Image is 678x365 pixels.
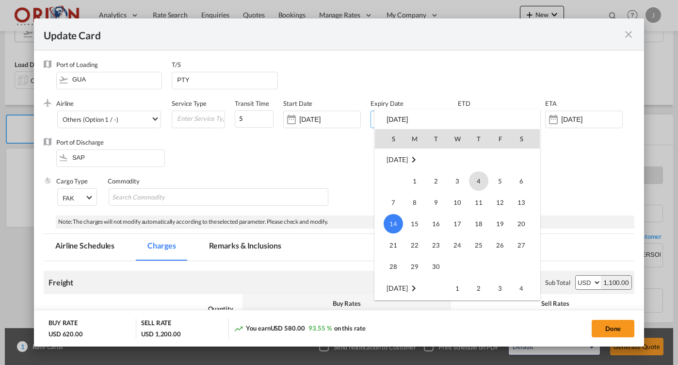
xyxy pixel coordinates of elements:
span: 2 [469,279,488,298]
th: F [489,129,511,149]
span: 16 [426,214,446,233]
span: 25 [469,235,488,255]
th: S [375,129,404,149]
span: [DATE] [387,155,407,164]
tr: Week 3 [375,213,540,234]
td: Monday September 29 2025 [404,256,425,278]
tr: Week 4 [375,234,540,256]
span: 22 [405,235,424,255]
tr: Week 1 [375,277,540,299]
td: Tuesday September 16 2025 [425,213,447,234]
span: 15 [405,214,424,233]
span: 30 [426,257,446,276]
span: 10 [448,193,467,212]
span: 20 [512,214,531,233]
span: 4 [469,171,488,191]
span: 12 [490,193,510,212]
span: 4 [512,279,531,298]
span: 11 [469,193,488,212]
td: September 2025 [375,149,540,170]
td: Friday September 19 2025 [489,213,511,234]
tr: Week 1 [375,170,540,192]
td: Tuesday September 23 2025 [425,234,447,256]
span: 6 [512,171,531,191]
span: 27 [512,235,531,255]
span: 29 [405,257,424,276]
span: 1 [405,171,424,191]
span: 1 [448,279,467,298]
td: Saturday September 20 2025 [511,213,540,234]
td: Sunday September 21 2025 [375,234,404,256]
span: 26 [490,235,510,255]
td: Tuesday September 2 2025 [425,170,447,192]
span: 9 [426,193,446,212]
td: Monday September 8 2025 [404,192,425,213]
td: Saturday September 27 2025 [511,234,540,256]
td: Tuesday September 9 2025 [425,192,447,213]
td: Monday September 1 2025 [404,170,425,192]
span: 21 [384,235,403,255]
td: Tuesday September 30 2025 [425,256,447,278]
td: Thursday September 11 2025 [468,192,489,213]
td: Wednesday October 1 2025 [447,277,468,299]
td: Saturday September 13 2025 [511,192,540,213]
td: Wednesday September 17 2025 [447,213,468,234]
td: Sunday September 7 2025 [375,192,404,213]
td: Friday September 26 2025 [489,234,511,256]
th: S [511,129,540,149]
span: 24 [448,235,467,255]
td: Thursday October 2 2025 [468,277,489,299]
td: Friday September 12 2025 [489,192,511,213]
span: 13 [512,193,531,212]
th: M [404,129,425,149]
span: 2 [426,171,446,191]
span: 8 [405,193,424,212]
span: 23 [426,235,446,255]
td: Thursday September 25 2025 [468,234,489,256]
span: 14 [384,214,403,233]
tr: Week undefined [375,149,540,170]
th: T [468,129,489,149]
td: Wednesday September 24 2025 [447,234,468,256]
span: 18 [469,214,488,233]
span: 28 [384,257,403,276]
td: Saturday September 6 2025 [511,170,540,192]
td: Monday September 22 2025 [404,234,425,256]
tr: Week 5 [375,256,540,278]
span: 17 [448,214,467,233]
span: 19 [490,214,510,233]
td: Friday October 3 2025 [489,277,511,299]
td: Friday September 5 2025 [489,170,511,192]
td: Wednesday September 10 2025 [447,192,468,213]
td: Thursday September 4 2025 [468,170,489,192]
span: [DATE] [387,284,407,292]
td: Sunday September 28 2025 [375,256,404,278]
span: 7 [384,193,403,212]
td: October 2025 [375,277,447,299]
td: Monday September 15 2025 [404,213,425,234]
th: T [425,129,447,149]
span: 3 [490,279,510,298]
tr: Week 2 [375,192,540,213]
span: 3 [448,171,467,191]
th: W [447,129,468,149]
td: Thursday September 18 2025 [468,213,489,234]
td: Saturday October 4 2025 [511,277,540,299]
span: 5 [490,171,510,191]
td: Sunday September 14 2025 [375,213,404,234]
md-calendar: Calendar [375,129,540,300]
td: Wednesday September 3 2025 [447,170,468,192]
